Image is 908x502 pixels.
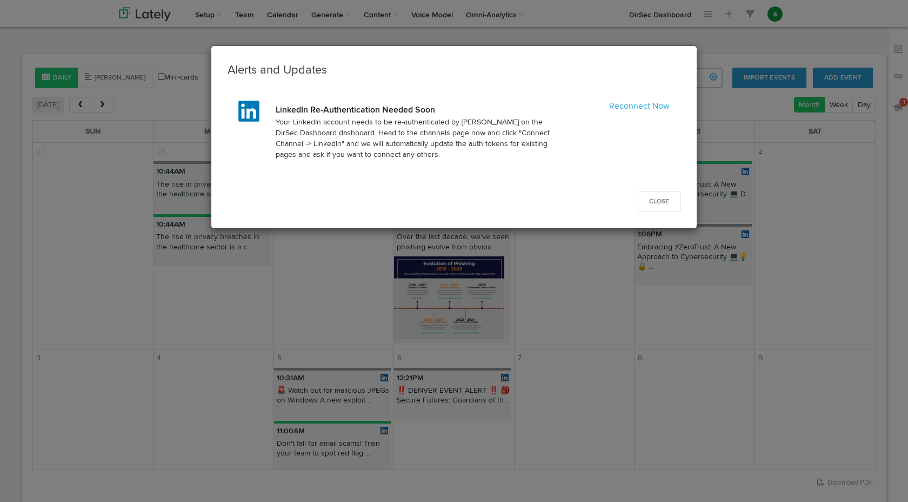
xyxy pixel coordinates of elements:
[638,191,680,212] button: Close
[276,106,558,115] h4: LinkedIn Re-Authentication Needed Soon
[609,102,670,111] a: Reconnect Now
[228,62,680,79] h3: Alerts and Updates
[276,117,558,160] p: Your LinkedIn account needs to be re-authenticated by [PERSON_NAME] on the DirSec Dashboard dashb...
[238,101,259,122] img: linkedin.svg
